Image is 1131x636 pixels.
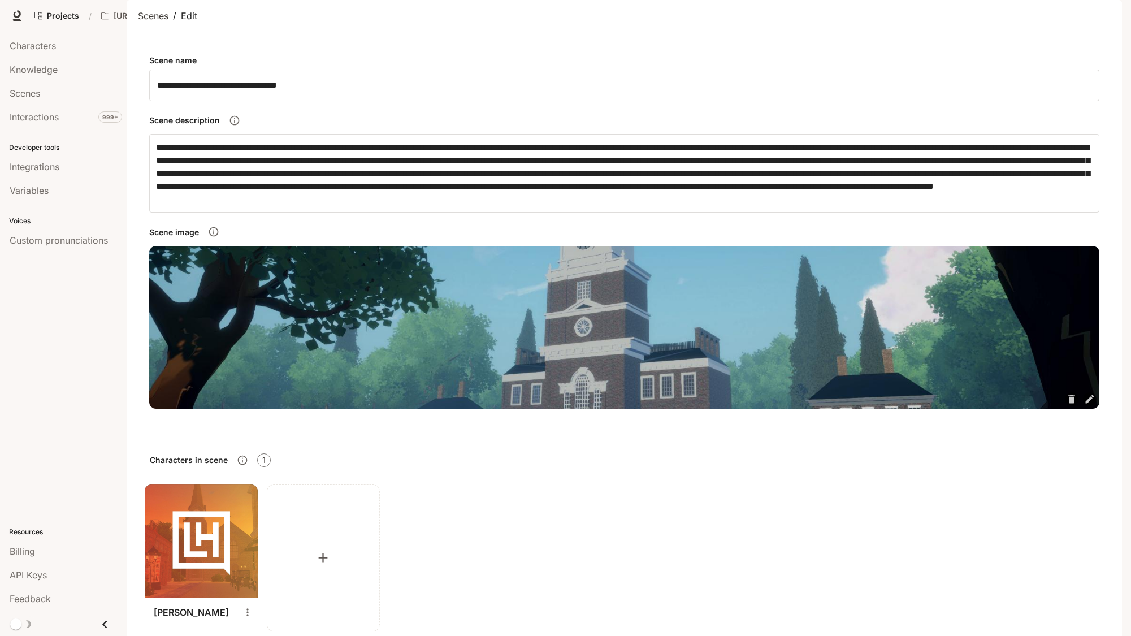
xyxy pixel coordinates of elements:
[181,9,197,23] p: Edit
[140,440,1108,480] button: Characters in scene1
[145,484,258,598] img: Benjamin Franklin
[258,455,270,465] span: 1
[96,5,194,27] button: Open workspace menu
[237,602,258,622] button: settings
[138,9,168,23] a: Scenes
[149,246,1099,409] div: scene image
[149,115,220,126] h6: Scene description
[149,55,197,66] h6: Scene name
[114,11,177,21] p: [URL] Characters
[154,606,229,618] div: [PERSON_NAME]
[84,10,96,22] div: /
[149,227,199,238] h6: Scene image
[47,11,79,21] span: Projects
[173,9,176,23] div: /
[29,5,84,27] a: Go to projects
[150,455,228,466] h6: Characters in scene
